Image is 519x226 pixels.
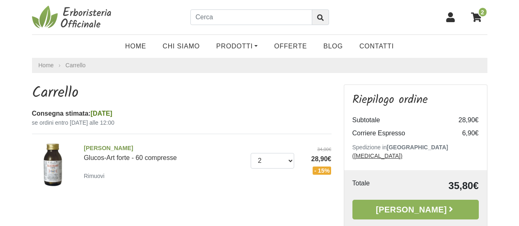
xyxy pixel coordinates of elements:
a: Rimuovi [84,171,108,181]
img: Glucos-Art forte - 60 compresse [29,141,78,189]
small: Rimuovi [84,173,105,179]
span: 2 [478,7,487,17]
td: 28,90€ [446,114,479,127]
span: [PERSON_NAME] [84,144,245,153]
td: Totale [352,178,399,193]
a: Blog [315,38,351,55]
td: 35,80€ [399,178,479,193]
td: 6,90€ [446,127,479,140]
a: Home [39,61,54,70]
img: Erboristeria Officinale [32,5,114,30]
a: Chi Siamo [154,38,208,55]
input: Cerca [190,9,312,25]
td: Corriere Espresso [352,127,446,140]
a: 2 [467,7,487,27]
div: Consegna stimata: [32,109,332,119]
nav: breadcrumb [32,58,487,73]
a: Carrello [66,62,86,68]
a: [PERSON_NAME] [352,200,479,219]
small: se ordini entro [DATE] alle 12:00 [32,119,332,127]
a: Prodotti [208,38,266,55]
a: OFFERTE [266,38,315,55]
span: 28,90€ [300,154,332,164]
a: ([MEDICAL_DATA]) [352,153,402,159]
p: Spedizione in [352,143,479,160]
span: - 15% [313,167,332,175]
h1: Carrello [32,84,332,102]
span: [DATE] [91,110,112,117]
td: Subtotale [352,114,446,127]
a: Contatti [351,38,402,55]
a: Home [117,38,154,55]
del: 34,00€ [300,146,332,153]
b: [GEOGRAPHIC_DATA] [387,144,448,151]
a: [PERSON_NAME]Glucos-Art forte - 60 compresse [84,144,245,161]
h3: Riepilogo ordine [352,93,479,107]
